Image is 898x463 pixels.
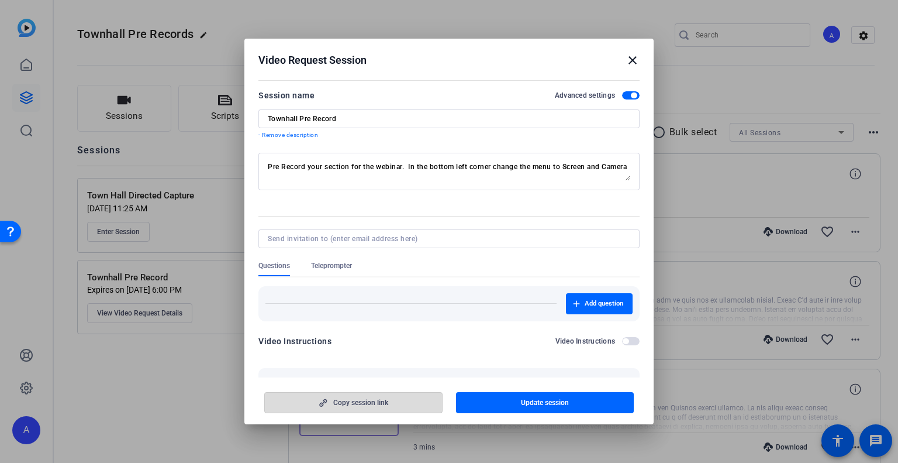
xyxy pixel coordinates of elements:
mat-icon: close [626,53,640,67]
span: Teleprompter [311,261,352,270]
input: Send invitation to (enter email address here) [268,234,626,243]
h2: Video Instructions [555,337,616,346]
button: Copy session link [264,392,443,413]
h2: Advanced settings [555,91,615,100]
button: Add question [566,293,633,314]
span: Add question [585,299,623,308]
input: Enter Session Name [268,114,630,124]
span: Questions [258,261,290,270]
span: Update session [521,398,569,407]
button: Update session [456,392,634,413]
div: Session name [258,88,315,102]
span: Copy session link [333,398,388,407]
div: Video Instructions [258,334,331,348]
div: Video Request Session [258,53,640,67]
p: - Remove description [258,131,640,140]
